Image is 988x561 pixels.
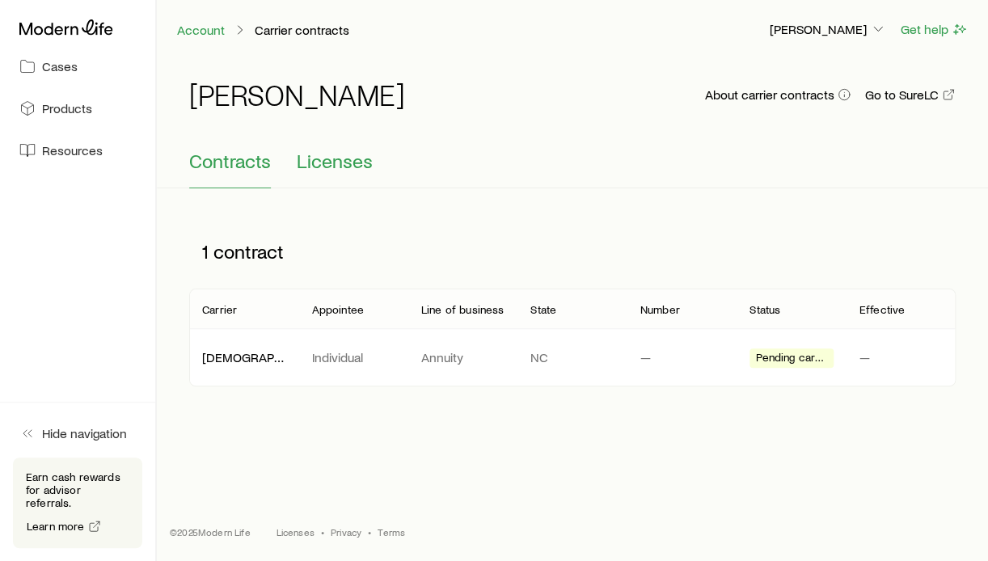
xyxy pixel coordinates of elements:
span: • [321,525,324,538]
span: Learn more [27,521,85,532]
p: Annuity [421,349,505,365]
a: Licenses [277,525,315,538]
p: NC [530,349,614,365]
button: Hide navigation [13,415,142,451]
span: Resources [42,142,103,158]
p: Number [640,303,680,316]
span: • [368,525,371,538]
p: © 2025 Modern Life [170,525,251,538]
p: Status [749,303,780,316]
a: Cases [13,49,142,84]
p: — [859,349,943,365]
div: Earn cash rewards for advisor referrals.Learn more [13,458,142,548]
a: Products [13,91,142,126]
p: [PERSON_NAME] [770,21,886,37]
p: Effective [859,303,905,316]
span: 1 [202,240,209,263]
p: Line of business [421,303,505,316]
span: Cases [42,58,78,74]
span: Pending carrier [756,351,826,368]
a: Privacy [331,525,361,538]
button: About carrier contracts [704,87,851,103]
p: Carrier contracts [255,22,349,38]
p: State [530,303,556,316]
a: Account [176,23,226,38]
span: Contracts [189,150,271,172]
a: Go to SureLC [864,87,956,103]
span: Products [42,100,92,116]
span: contract [213,240,284,263]
a: Resources [13,133,142,168]
p: Earn cash rewards for advisor referrals. [26,470,129,509]
a: Terms [378,525,405,538]
p: [DEMOGRAPHIC_DATA] General [202,349,285,365]
p: Individual [311,349,395,365]
span: Licenses [297,150,373,172]
button: [PERSON_NAME] [769,20,887,40]
p: Carrier [202,303,237,316]
div: Contracting sub-page tabs [189,150,956,188]
p: — [640,349,724,365]
p: Appointee [311,303,363,316]
button: Get help [900,20,969,39]
h1: [PERSON_NAME] [189,78,405,111]
span: Hide navigation [42,425,127,441]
